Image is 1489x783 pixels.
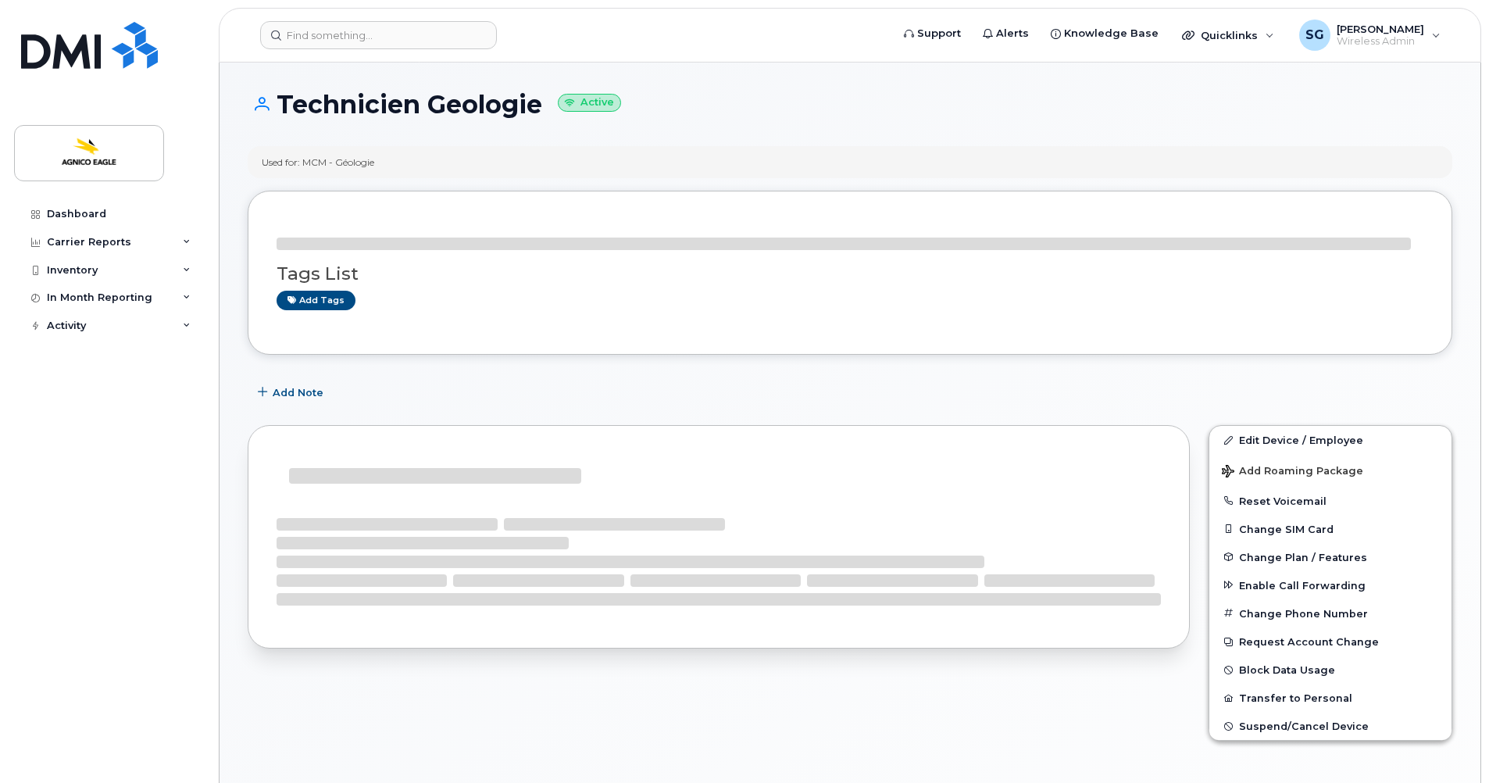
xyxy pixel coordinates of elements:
[1209,627,1452,656] button: Request Account Change
[1239,551,1367,563] span: Change Plan / Features
[1209,712,1452,740] button: Suspend/Cancel Device
[1209,426,1452,454] a: Edit Device / Employee
[1209,599,1452,627] button: Change Phone Number
[273,385,323,400] span: Add Note
[277,291,355,310] a: Add tags
[1209,656,1452,684] button: Block Data Usage
[1209,515,1452,543] button: Change SIM Card
[248,378,337,406] button: Add Note
[1222,465,1363,480] span: Add Roaming Package
[1209,684,1452,712] button: Transfer to Personal
[1239,720,1369,732] span: Suspend/Cancel Device
[1209,454,1452,486] button: Add Roaming Package
[1209,543,1452,571] button: Change Plan / Features
[558,94,621,112] small: Active
[1209,487,1452,515] button: Reset Voicemail
[248,91,1452,118] h1: Technicien Geologie
[1239,579,1366,591] span: Enable Call Forwarding
[1209,571,1452,599] button: Enable Call Forwarding
[277,264,1423,284] h3: Tags List
[262,156,374,169] div: Used for: MCM - Géologie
